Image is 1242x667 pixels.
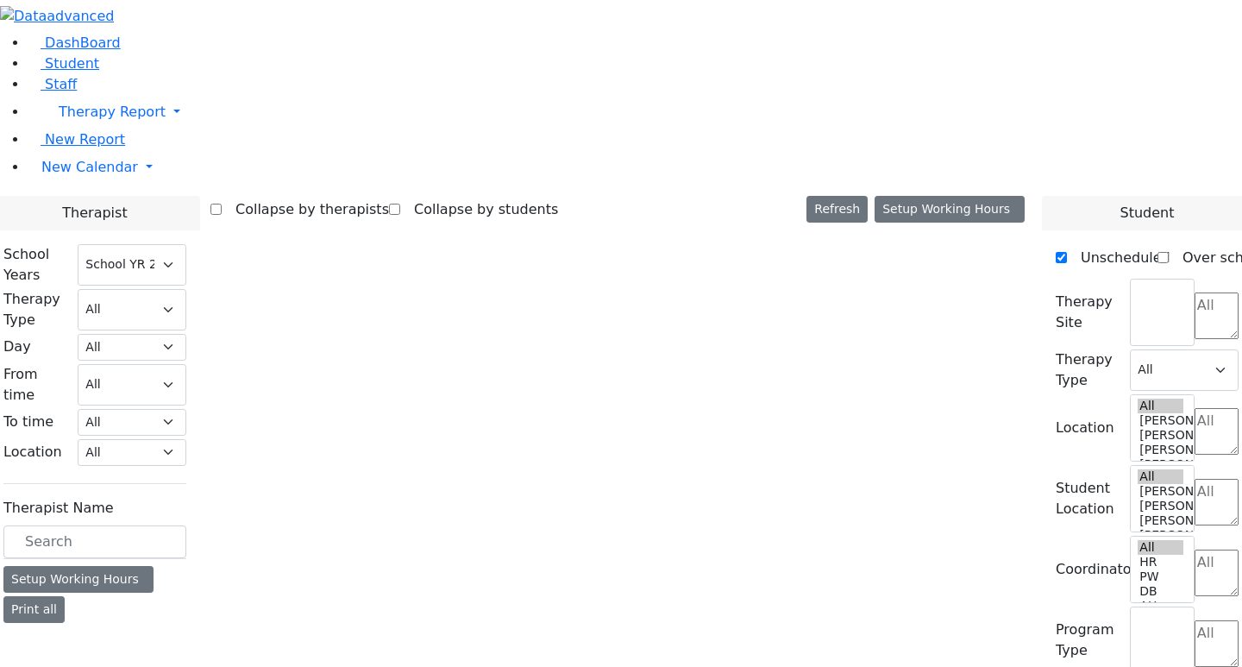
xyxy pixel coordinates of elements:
option: All [1138,540,1182,555]
label: Therapy Type [1056,349,1120,391]
label: Therapist Name [3,498,114,519]
textarea: Search [1195,550,1239,596]
a: Therapy Report [28,95,1242,129]
textarea: Search [1195,408,1239,455]
option: [PERSON_NAME] 3 [1138,513,1182,528]
a: New Calendar [28,150,1242,185]
option: [PERSON_NAME] 4 [1138,499,1182,513]
button: Setup Working Hours [875,196,1025,223]
input: Search [3,525,186,558]
option: [PERSON_NAME] 4 [1138,428,1182,443]
option: [PERSON_NAME] 5 [1138,484,1182,499]
label: Program Type [1056,620,1120,661]
textarea: Search [1195,479,1239,525]
label: Therapy Type [3,289,67,330]
span: New Calendar [41,159,138,175]
span: Therapist [62,203,127,223]
label: Unscheduled [1067,244,1170,272]
span: New Report [45,131,125,148]
option: HR [1138,555,1182,569]
textarea: Search [1195,620,1239,667]
option: PW [1138,569,1182,584]
span: Student [45,55,99,72]
label: Collapse by students [400,196,558,223]
label: Location [1056,418,1114,438]
div: Setup Working Hours [3,566,154,593]
option: AH [1138,599,1182,614]
span: DashBoard [45,35,121,51]
label: Coordinator [1056,559,1137,580]
option: DB [1138,584,1182,599]
label: Student Location [1056,478,1120,519]
span: Therapy Report [59,104,166,120]
button: Print all [3,596,65,623]
a: Student [28,55,99,72]
label: Day [3,337,31,357]
option: [PERSON_NAME] 2 [1138,457,1182,472]
option: All [1138,399,1182,413]
label: Collapse by therapists [222,196,389,223]
option: All [1138,469,1182,484]
textarea: Search [1195,293,1239,339]
label: Therapy Site [1056,292,1120,333]
option: [PERSON_NAME] 3 [1138,443,1182,457]
option: [PERSON_NAME] 5 [1138,413,1182,428]
label: School Years [3,244,67,286]
a: New Report [28,131,125,148]
option: [PERSON_NAME] 2 [1138,528,1182,543]
label: Location [3,442,62,462]
span: Staff [45,76,77,92]
a: DashBoard [28,35,121,51]
a: Staff [28,76,77,92]
label: To time [3,412,53,432]
button: Refresh [806,196,868,223]
label: From time [3,364,67,406]
span: Student [1120,203,1175,223]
